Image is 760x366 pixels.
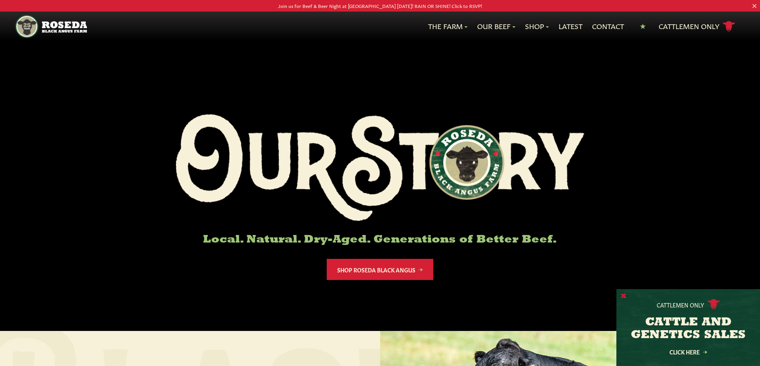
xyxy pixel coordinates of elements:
h3: CATTLE AND GENETICS SALES [626,316,750,342]
img: https://roseda.com/wp-content/uploads/2021/05/roseda-25-header.png [15,15,87,38]
a: Our Beef [477,21,515,31]
p: Join us for Beef & Beer Night at [GEOGRAPHIC_DATA] [DATE]! RAIN OR SHINE! Click to RSVP! [38,2,722,10]
a: Cattlemen Only [659,20,735,33]
a: Shop Roseda Black Angus [327,259,433,280]
nav: Main Navigation [15,12,745,41]
h6: Local. Natural. Dry-Aged. Generations of Better Beef. [176,234,584,246]
a: Shop [525,21,549,31]
p: Cattlemen Only [657,301,704,309]
a: Latest [559,21,582,31]
img: cattle-icon.svg [707,299,720,310]
button: X [621,292,626,301]
a: Contact [592,21,624,31]
img: Roseda Black Aangus Farm [176,114,584,221]
a: Click Here [652,349,724,354]
a: The Farm [428,21,468,31]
